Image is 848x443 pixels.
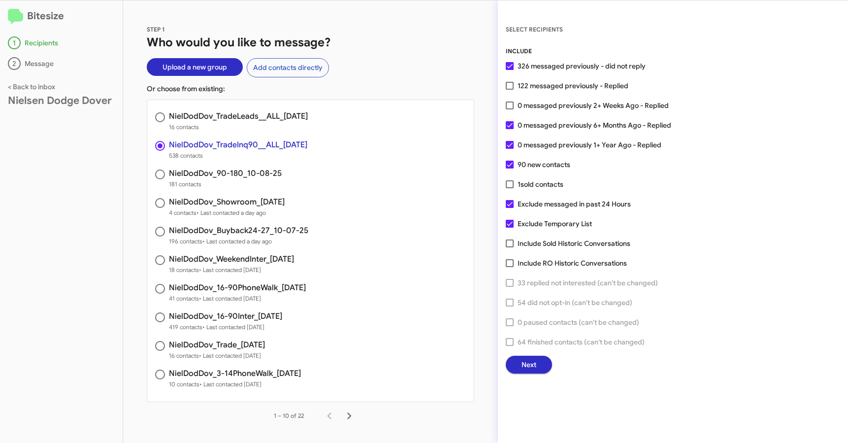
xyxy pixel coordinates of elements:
[202,238,272,245] span: • Last contacted a day ago
[169,179,282,189] span: 181 contacts
[8,9,23,25] img: logo-minimal.svg
[196,209,266,216] span: • Last contacted a day ago
[518,277,658,289] span: 33 replied not interested (can't be changed)
[169,237,308,246] span: 196 contacts
[274,411,304,421] div: 1 – 10 of 22
[147,58,243,76] button: Upload a new group
[320,406,339,426] button: Previous page
[169,208,285,218] span: 4 contacts
[339,406,359,426] button: Next page
[147,26,165,33] span: STEP 1
[199,295,261,302] span: • Last contacted [DATE]
[518,119,671,131] span: 0 messaged previously 6+ Months Ago - Replied
[8,8,115,25] h2: Bitesize
[8,82,55,91] a: < Back to inbox
[518,238,630,249] span: Include Sold Historic Conversations
[506,356,552,374] button: Next
[199,352,261,359] span: • Last contacted [DATE]
[518,159,570,170] span: 90 new contacts
[518,60,646,72] span: 326 messaged previously - did not reply
[169,379,301,389] span: 10 contacts
[8,36,115,49] div: Recipients
[199,266,261,273] span: • Last contacted [DATE]
[169,265,294,275] span: 18 contacts
[522,356,536,374] span: Next
[518,139,661,151] span: 0 messaged previously 1+ Year Ago - Replied
[199,380,261,388] span: • Last contacted [DATE]
[169,151,307,161] span: 538 contacts
[169,170,282,177] h3: NielDodDov_90-180_10-08-25
[169,370,301,377] h3: NielDodDov_3-14PhoneWalk_[DATE]
[169,341,265,349] h3: NielDodDov_Trade_[DATE]
[8,36,21,49] div: 1
[518,297,632,308] span: 54 did not opt-in (can't be changed)
[169,351,265,361] span: 16 contacts
[8,57,115,70] div: Message
[518,198,631,210] span: Exclude messaged in past 24 Hours
[169,141,307,149] h3: NielDodDov_TradeInq90__ALL_[DATE]
[8,96,115,105] div: Nielsen Dodge Dover
[169,322,282,332] span: 419 contacts
[518,257,627,269] span: Include RO Historic Conversations
[518,80,628,92] span: 122 messaged previously - Replied
[506,26,563,33] span: SELECT RECIPIENTS
[247,58,329,77] button: Add contacts directly
[169,227,308,235] h3: NielDodDov_Buyback24-27_10-07-25
[169,112,308,120] h3: NielDodDov_TradeLeads__ALL_[DATE]
[8,57,21,70] div: 2
[506,46,840,56] div: INCLUDE
[147,34,474,50] h1: Who would you like to message?
[518,218,592,230] span: Exclude Temporary List
[169,284,306,292] h3: NielDodDov_16-90PhoneWalk_[DATE]
[169,122,308,132] span: 16 contacts
[518,336,645,348] span: 64 finished contacts (can't be changed)
[169,294,306,304] span: 41 contacts
[521,180,563,189] span: sold contacts
[147,84,474,94] p: Or choose from existing:
[169,255,294,263] h3: NielDodDov_WeekendInter_[DATE]
[169,198,285,206] h3: NielDodDov_Showroom_[DATE]
[518,100,669,111] span: 0 messaged previously 2+ Weeks Ago - Replied
[169,312,282,320] h3: NielDodDov_16-90Inter_[DATE]
[518,316,639,328] span: 0 paused contacts (can't be changed)
[518,178,563,190] span: 1
[163,58,227,76] span: Upload a new group
[202,323,264,331] span: • Last contacted [DATE]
